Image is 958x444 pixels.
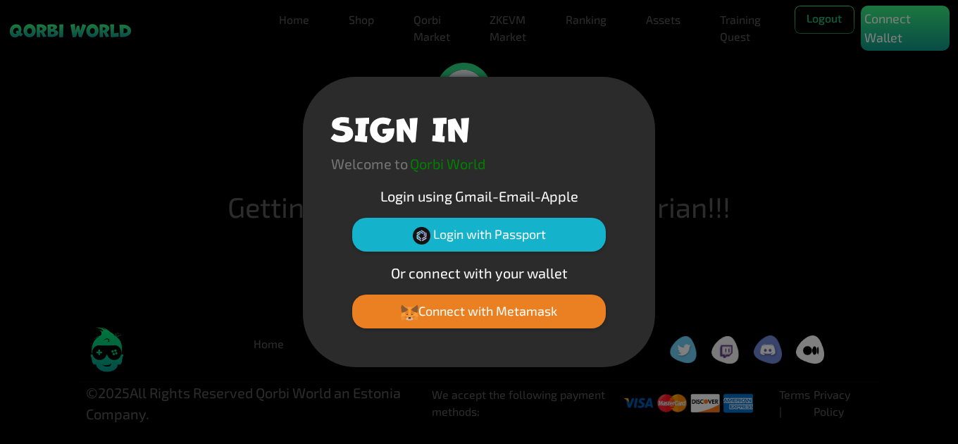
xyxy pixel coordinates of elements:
[413,227,430,245] img: Passport Logo
[410,153,485,174] p: Qorbi World
[331,105,470,147] h1: SIGN IN
[331,153,408,174] p: Welcome to
[331,262,627,283] p: Or connect with your wallet
[352,218,606,252] button: Login with Passport
[352,295,606,328] button: Connect with Metamask
[331,185,627,206] p: Login using Gmail-Email-Apple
